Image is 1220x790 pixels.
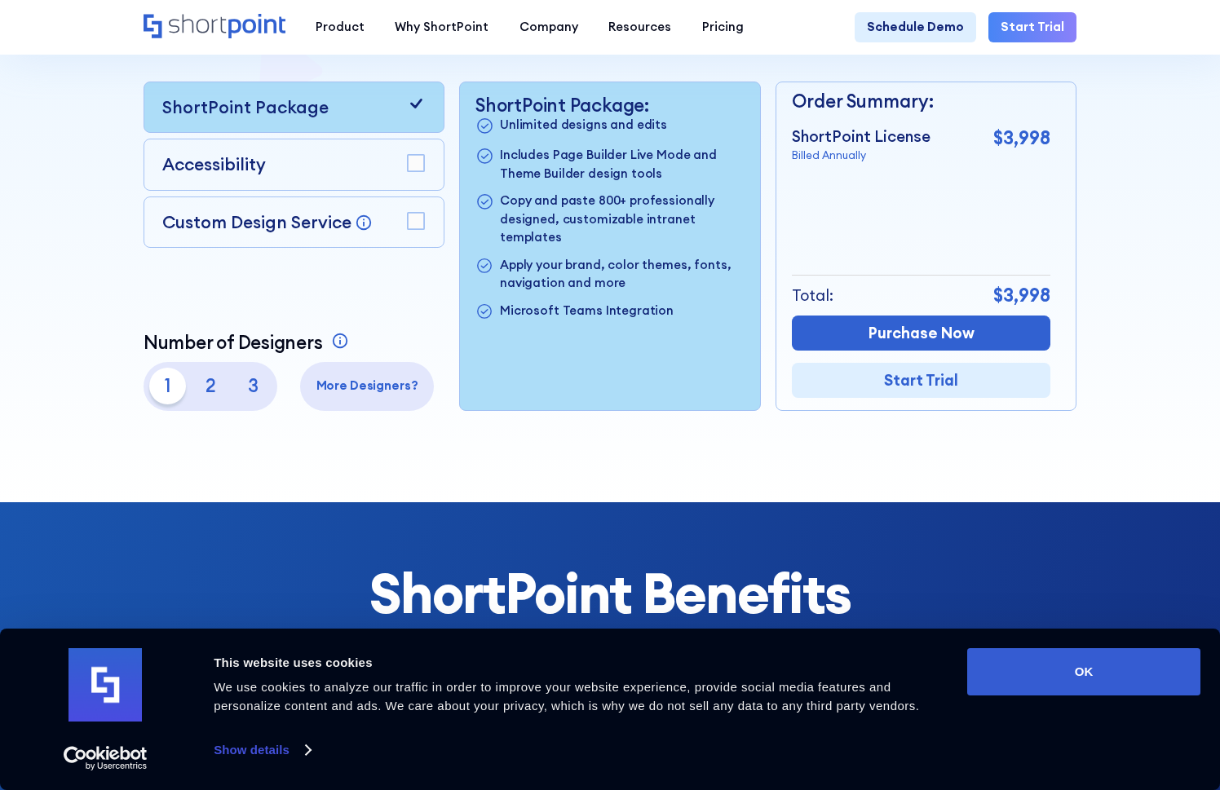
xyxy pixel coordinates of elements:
p: Number of Designers [144,332,323,354]
div: Pricing [702,18,744,36]
p: Billed Annually [792,148,930,164]
a: Resources [594,12,687,42]
p: More Designers? [306,377,428,395]
a: Home [144,14,285,41]
iframe: Chat Widget [926,601,1220,790]
p: 3 [235,368,272,404]
a: Show details [214,738,310,762]
p: Apply your brand, color themes, fonts, navigation and more [500,256,745,293]
a: Schedule Demo [855,12,976,42]
div: This website uses cookies [214,653,948,673]
a: Number of Designers [144,332,352,354]
a: Company [504,12,593,42]
p: Order Summary: [792,88,1050,116]
a: Pricing [687,12,758,42]
p: $3,998 [993,282,1050,310]
p: ShortPoint License [792,125,930,148]
div: Product [316,18,365,36]
p: ShortPoint Package [162,95,329,120]
p: Accessibility [162,152,266,177]
p: Custom Design Service [162,211,351,233]
span: We use cookies to analyze our traffic in order to improve your website experience, provide social... [214,680,919,713]
div: Resources [608,18,671,36]
p: Copy and paste 800+ professionally designed, customizable intranet templates [500,192,745,246]
img: logo [69,648,142,722]
a: Product [300,12,379,42]
h2: ShortPoint Benefits [144,563,1076,624]
a: Why ShortPoint [380,12,504,42]
p: ShortPoint Package: [475,95,745,117]
p: $3,998 [993,125,1050,152]
p: Total: [792,284,833,307]
button: OK [967,648,1200,695]
p: 2 [192,368,229,404]
p: Includes Page Builder Live Mode and Theme Builder design tools [500,146,745,183]
a: Purchase Now [792,316,1050,351]
div: Why ShortPoint [395,18,488,36]
p: Microsoft Teams Integration [500,302,674,322]
a: Start Trial [792,363,1050,398]
p: Unlimited designs and edits [500,116,667,136]
a: Start Trial [988,12,1076,42]
div: Company [519,18,578,36]
p: 1 [149,368,186,404]
a: Usercentrics Cookiebot - opens in a new window [34,746,177,770]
